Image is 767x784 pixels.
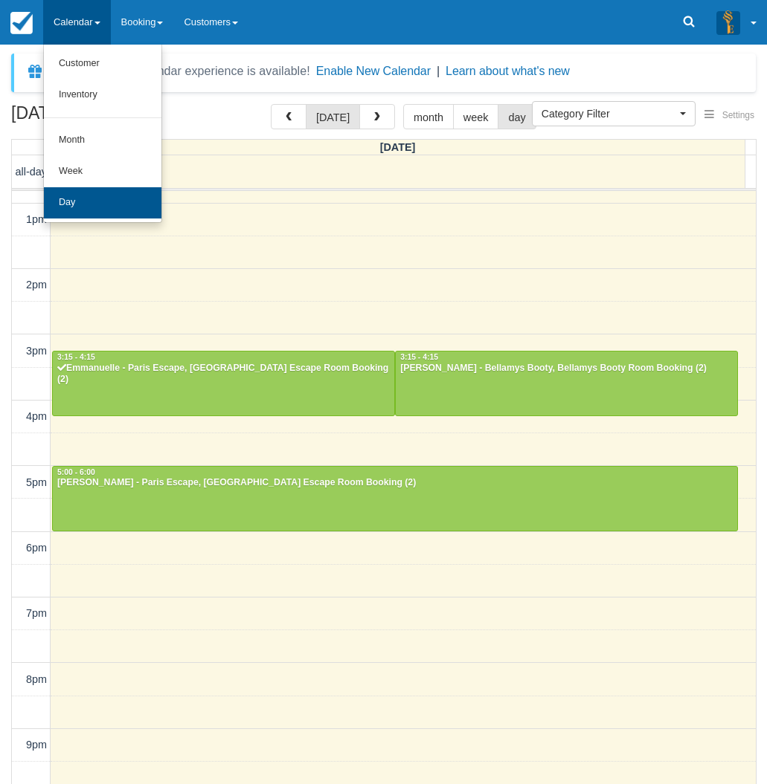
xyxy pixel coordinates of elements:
[26,542,47,554] span: 6pm
[498,104,536,129] button: day
[722,110,754,120] span: Settings
[542,106,676,121] span: Category Filter
[26,476,47,488] span: 5pm
[453,104,499,129] button: week
[316,64,431,79] button: Enable New Calendar
[26,410,47,422] span: 4pm
[696,105,763,126] button: Settings
[395,351,738,416] a: 3:15 - 4:15[PERSON_NAME] - Bellamys Booty, Bellamys Booty Room Booking (2)
[437,65,440,77] span: |
[380,141,416,153] span: [DATE]
[43,45,162,223] ul: Calendar
[44,125,161,156] a: Month
[306,104,360,129] button: [DATE]
[716,10,740,34] img: A3
[44,48,161,80] a: Customer
[50,62,310,80] div: A new Booking Calendar experience is available!
[57,363,391,386] div: Emmanuelle - Paris Escape, [GEOGRAPHIC_DATA] Escape Room Booking (2)
[446,65,570,77] a: Learn about what's new
[26,607,47,619] span: 7pm
[26,213,47,225] span: 1pm
[44,187,161,218] a: Day
[403,104,454,129] button: month
[26,739,47,751] span: 9pm
[11,104,199,132] h2: [DATE]
[57,477,734,489] div: [PERSON_NAME] - Paris Escape, [GEOGRAPHIC_DATA] Escape Room Booking (2)
[57,468,95,476] span: 5:00 - 6:00
[52,466,738,531] a: 5:00 - 6:00[PERSON_NAME] - Paris Escape, [GEOGRAPHIC_DATA] Escape Room Booking (2)
[399,363,734,375] div: [PERSON_NAME] - Bellamys Booty, Bellamys Booty Room Booking (2)
[26,345,47,357] span: 3pm
[10,12,33,34] img: checkfront-main-nav-mini-logo.png
[16,166,47,178] span: all-day
[26,279,47,291] span: 2pm
[26,673,47,685] span: 8pm
[400,353,438,361] span: 3:15 - 4:15
[44,156,161,187] a: Week
[57,353,95,361] span: 3:15 - 4:15
[52,351,395,416] a: 3:15 - 4:15Emmanuelle - Paris Escape, [GEOGRAPHIC_DATA] Escape Room Booking (2)
[532,101,696,126] button: Category Filter
[44,80,161,111] a: Inventory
